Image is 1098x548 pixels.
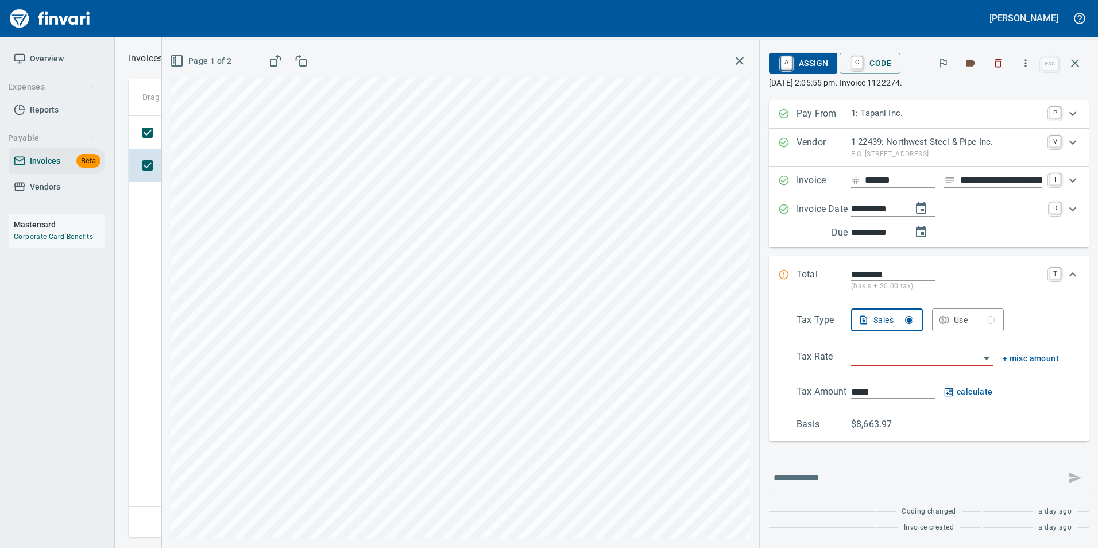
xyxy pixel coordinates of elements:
[9,174,105,200] a: Vendors
[902,506,956,518] span: Coding changed
[142,91,311,103] p: Drag a column heading here to group the table
[1038,506,1072,518] span: a day ago
[797,350,851,366] p: Tax Rate
[1049,173,1061,185] a: I
[9,97,105,123] a: Reports
[849,53,891,73] span: Code
[907,218,935,246] button: change due date
[30,52,64,66] span: Overview
[907,195,935,222] button: change date
[3,128,99,149] button: Payable
[904,522,954,534] span: Invoice created
[14,233,93,241] a: Corporate Card Benefits
[851,149,1042,160] p: P.O. [STREET_ADDRESS]
[1049,107,1061,118] a: P
[944,385,993,399] button: calculate
[873,313,913,327] div: Sales
[851,107,1042,120] p: 1: Tapani Inc.
[769,53,837,74] button: AAssign
[840,53,900,74] button: CCode
[769,100,1089,129] div: Expand
[8,80,95,94] span: Expenses
[30,103,59,117] span: Reports
[1061,464,1089,492] span: This records your message into the invoice and notifies anyone mentioned
[1050,202,1061,214] a: D
[832,226,886,240] p: Due
[9,46,105,72] a: Overview
[1013,51,1038,76] button: More
[851,418,906,431] p: $8,663.97
[168,51,236,72] button: Page 1 of 2
[797,313,851,331] p: Tax Type
[769,129,1089,167] div: Expand
[769,195,1089,247] div: Expand
[987,9,1061,27] button: [PERSON_NAME]
[979,350,995,366] button: Open
[930,51,956,76] button: Flag
[30,180,60,194] span: Vendors
[781,56,792,69] a: A
[944,175,956,186] svg: Invoice description
[7,5,93,32] img: Finvari
[1003,352,1059,366] button: + misc amount
[172,54,231,68] span: Page 1 of 2
[985,51,1011,76] button: Discard
[851,308,923,331] button: Sales
[129,52,163,65] nav: breadcrumb
[769,77,1089,88] p: [DATE] 2:05:55 pm. Invoice 1122274.
[851,173,860,187] svg: Invoice number
[778,53,828,73] span: Assign
[9,148,105,174] a: InvoicesBeta
[797,268,851,292] p: Total
[769,256,1089,304] div: Expand
[797,107,851,122] p: Pay From
[30,154,60,168] span: Invoices
[769,304,1089,441] div: Expand
[851,281,1042,292] p: (basis + $0.00 tax)
[797,418,851,431] p: Basis
[954,313,995,327] div: Use
[8,131,95,145] span: Payable
[1049,268,1061,279] a: T
[76,155,100,168] span: Beta
[1049,136,1061,147] a: V
[932,308,1004,331] button: Use
[1041,57,1058,70] a: esc
[851,136,1042,149] p: 1-22439: Northwest Steel & Pipe Inc.
[1038,522,1072,534] span: a day ago
[852,56,863,69] a: C
[1038,49,1089,77] span: Close invoice
[797,173,851,188] p: Invoice
[797,202,851,240] p: Invoice Date
[129,52,163,65] p: Invoices
[769,167,1089,195] div: Expand
[958,51,983,76] button: Labels
[797,385,851,399] p: Tax Amount
[989,12,1058,24] h5: [PERSON_NAME]
[14,218,105,231] h6: Mastercard
[3,76,99,98] button: Expenses
[797,136,851,160] p: Vendor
